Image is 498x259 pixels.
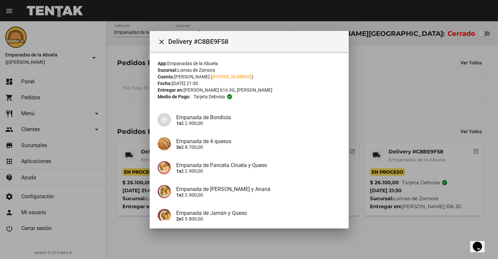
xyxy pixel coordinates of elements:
[176,192,341,197] p: $ 2.900,00
[176,168,341,173] p: $ 2.900,00
[176,162,341,168] h4: Empanada de Panceta Ciruela y Queso
[158,93,190,100] strong: Medio de Pago:
[176,138,341,144] h4: Empanada de 4 quesos
[176,144,341,149] p: $ 8.700,00
[158,209,171,222] img: 72c15bfb-ac41-4ae4-a4f2-82349035ab42.jpg
[158,137,171,150] img: 363ca94e-5ed4-4755-8df0-ca7d50f4a994.jpg
[176,120,341,126] p: $ 2.900,00
[176,192,181,197] b: 1x
[176,120,181,126] b: 1x
[158,161,171,174] img: a07d0382-12a7-4aaa-a9a8-9d363701184e.jpg
[158,60,341,67] div: Empanadas de la Abuela
[158,67,178,73] strong: Sucursal:
[176,216,341,221] p: $ 5.800,00
[176,216,181,221] b: 2x
[212,74,251,79] a: [PHONE_NUMBER]
[158,81,172,86] strong: Fecha:
[158,61,167,66] strong: App:
[158,73,341,80] div: [PERSON_NAME] ( )
[226,94,232,100] mat-icon: check_circle
[158,74,174,79] strong: Cuenta:
[155,35,168,48] button: Cerrar
[176,168,181,173] b: 1x
[168,36,343,47] span: Delivery #C8BE9F58
[158,80,341,87] div: [DATE] 21:30
[158,38,166,46] mat-icon: Cerrar
[158,87,341,93] div: [PERSON_NAME] 616 3G, [PERSON_NAME]
[176,144,181,149] b: 3x
[176,114,341,120] h4: Empanada de Bondiola
[158,87,183,93] strong: Entregar en:
[193,93,225,100] span: Tarjeta debvisa
[158,185,171,198] img: f79e90c5-b4f9-4d92-9a9e-7fe78b339dbe.jpg
[470,232,491,252] iframe: chat widget
[176,210,341,216] h4: Empanada de Jamón y Queso
[158,113,171,127] img: 07c47add-75b0-4ce5-9aba-194f44787723.jpg
[176,186,341,192] h4: Empanada de [PERSON_NAME] y Ananá
[158,67,341,73] div: Lomas de Zamora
